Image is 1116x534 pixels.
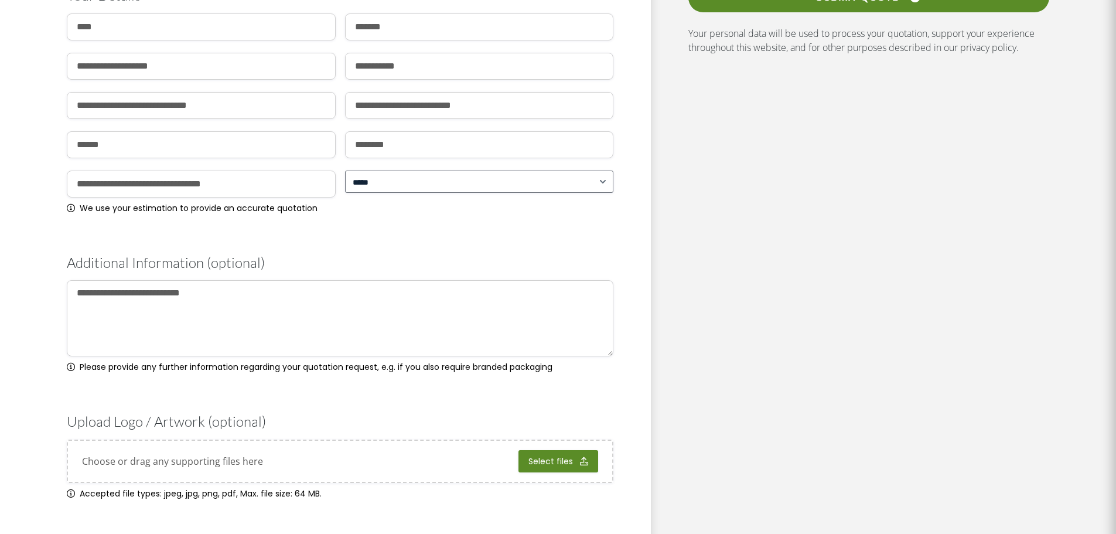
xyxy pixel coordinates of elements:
[67,413,613,430] h3: Upload Logo / Artwork (optional)
[67,254,613,271] h3: Additional Information (optional)
[67,488,613,499] span: Accepted file types: jpeg, jpg, png, pdf, Max. file size: 64 MB.
[67,361,613,373] div: Please provide any further information regarding your quotation request, e.g. if you also require...
[688,26,1049,55] p: Your personal data will be used to process your quotation, support your experience throughout thi...
[67,202,335,214] div: We use your estimation to provide an accurate quotation
[82,457,263,466] span: Drop files here or
[518,450,598,472] button: select files, upload logo or artwork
